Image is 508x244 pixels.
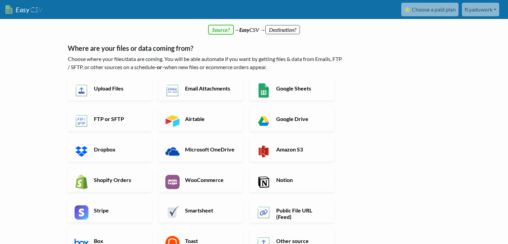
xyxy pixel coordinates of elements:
img: Dropbox App & API [75,144,89,159]
b: -or- [155,64,164,70]
a: Notion [250,168,334,192]
h6: Airtable [183,116,237,122]
h6: Stripe [92,207,145,213]
a: Google Drive [250,107,334,131]
a: Shopify Orders [68,168,152,192]
img: Stripe App & API [75,205,89,220]
h6: Smartsheet [183,207,237,213]
h6: Upload Files [92,85,145,91]
a: Email Attachments [159,77,243,100]
img: Upload Files App & API [75,83,89,98]
a: Dropbox [68,138,152,161]
a: Microsoft OneDrive [159,138,243,161]
a: Stripe [68,199,152,222]
h5: Where are your files or data coming from? [68,44,344,52]
img: Amazon S3 App & API [257,144,271,159]
div: → CSV → [61,19,447,34]
h6: Email Attachments [183,85,237,91]
a: FTP or SFTP [68,107,152,131]
h6: Dropbox [92,146,145,152]
a: Amazon S3 [250,138,334,161]
h6: WooCommerce [183,177,237,183]
img: Email New CSV or XLSX File App & API [165,83,180,98]
a: Google Sheets [250,77,334,100]
a: ⭐ Choose a paid plan [401,3,459,16]
a: WooCommerce [159,168,243,192]
h6: Public File URL (Feed) [275,207,328,220]
h6: Shopify Orders [92,177,145,183]
a: Upload Files [68,77,152,100]
img: Public File URL App & API [257,205,271,220]
h6: Notion [275,177,328,183]
img: Google Sheets App & API [257,83,271,98]
img: FTP or SFTP App & API [75,114,89,128]
img: WooCommerce App & API [165,175,180,189]
img: Shopify App & API [75,175,89,189]
img: Microsoft OneDrive App & API [165,144,180,159]
h6: Google Drive [275,116,328,122]
img: Smartsheet App & API [165,205,180,220]
a: ft.yaduwork [462,3,499,16]
h6: Toast [183,238,237,244]
h6: Amazon S3 [275,146,328,152]
h6: FTP or SFTP [92,116,145,122]
img: Notion App & API [257,175,271,189]
p: Choose where your files/data are coming. You will be able automate if you want by getting files &... [68,55,344,71]
a: Airtable [159,107,243,131]
h6: Box [92,238,145,244]
h6: Other source [275,238,328,244]
img: Airtable App & API [165,114,180,128]
span: CSV [29,5,43,14]
a: Smartsheet [159,199,243,222]
a: Public File URL (Feed) [250,199,334,222]
a: EasyCSV [5,3,43,17]
h6: Google Sheets [275,85,328,91]
h6: Microsoft OneDrive [183,146,237,152]
img: Google Drive App & API [257,114,271,128]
